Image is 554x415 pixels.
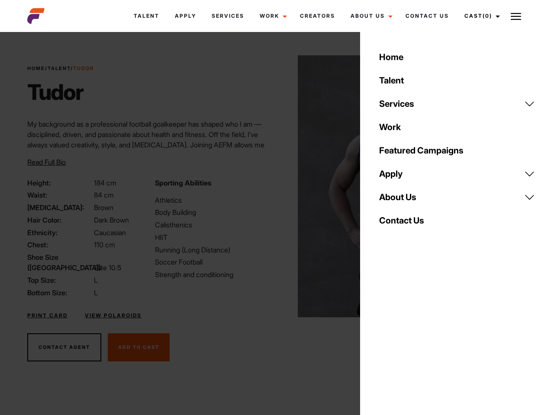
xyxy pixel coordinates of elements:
[511,11,521,22] img: Burger icon
[27,65,45,71] a: Home
[27,227,92,238] span: Ethnicity:
[155,269,272,280] li: Strength and conditioning
[118,344,159,350] span: Add To Cast
[374,45,540,69] a: Home
[252,4,292,28] a: Work
[27,215,92,225] span: Hair Color:
[27,239,92,250] span: Chest:
[292,4,343,28] a: Creators
[343,4,398,28] a: About Us
[374,69,540,92] a: Talent
[374,115,540,139] a: Work
[398,4,457,28] a: Contact Us
[27,7,45,25] img: cropped-aefm-brand-fav-22-square.png
[85,312,142,319] a: View Polaroids
[27,287,92,298] span: Bottom Size:
[167,4,204,28] a: Apply
[204,4,252,28] a: Services
[374,139,540,162] a: Featured Campaigns
[374,92,540,115] a: Services
[27,202,92,213] span: [MEDICAL_DATA]:
[94,240,115,249] span: 110 cm
[155,245,272,255] li: Running (Long Distance)
[374,209,540,232] a: Contact Us
[27,157,66,167] button: Read Full Bio
[155,257,272,267] li: Soccer Football
[94,276,98,284] span: L
[374,185,540,209] a: About Us
[374,162,540,185] a: Apply
[27,178,92,188] span: Height:
[94,179,116,187] span: 184 cm
[73,65,94,71] strong: Tudor
[48,65,71,71] a: Talent
[155,207,272,217] li: Body Building
[27,119,272,171] p: My background as a professional football goalkeeper has shaped who I am — disciplined, driven, an...
[27,65,94,72] span: / /
[483,13,492,19] span: (0)
[155,179,211,187] strong: Sporting Abilities
[457,4,505,28] a: Cast(0)
[108,333,170,362] button: Add To Cast
[27,79,94,105] h1: Tudor
[94,263,121,272] span: Size 10.5
[155,232,272,243] li: HIIT
[126,4,167,28] a: Talent
[155,195,272,205] li: Athletics
[94,228,126,237] span: Caucasian
[27,252,92,273] span: Shoe Size ([GEOGRAPHIC_DATA]):
[27,158,66,166] span: Read Full Bio
[94,191,114,199] span: 84 cm
[27,333,101,362] button: Contact Agent
[94,216,129,224] span: Dark Brown
[27,312,68,319] a: Print Card
[94,203,113,212] span: Brown
[27,190,92,200] span: Waist:
[27,275,92,285] span: Top Size:
[94,288,98,297] span: L
[155,220,272,230] li: Calisthenics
